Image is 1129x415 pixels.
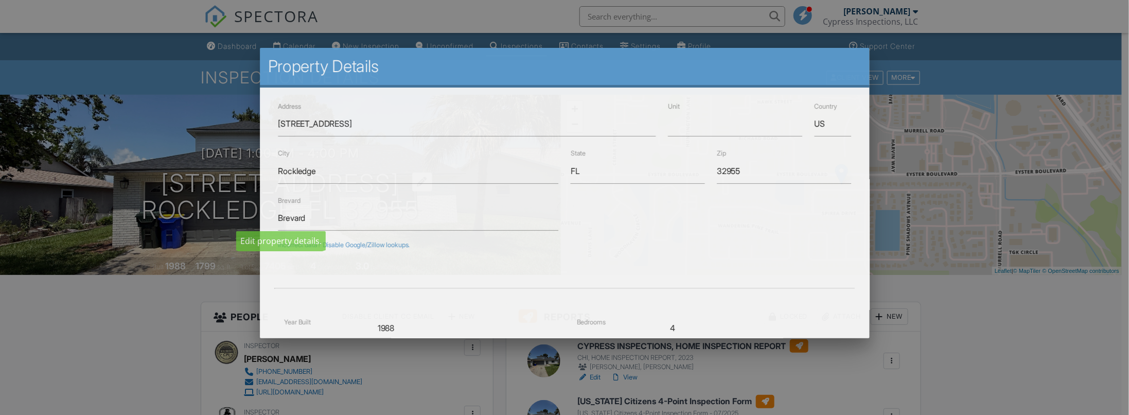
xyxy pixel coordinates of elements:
[278,241,851,249] div: Incorrect data? Disable Google/Zillow lookups.
[278,197,300,204] label: Brevard
[284,318,311,326] label: Year Built
[815,102,837,110] label: Country
[668,102,680,110] label: Unit
[577,318,606,326] label: Bedrooms
[717,150,726,158] label: Zip
[268,56,861,77] h2: Property Details
[278,150,290,158] label: City
[571,150,586,158] label: State
[278,102,301,110] label: Address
